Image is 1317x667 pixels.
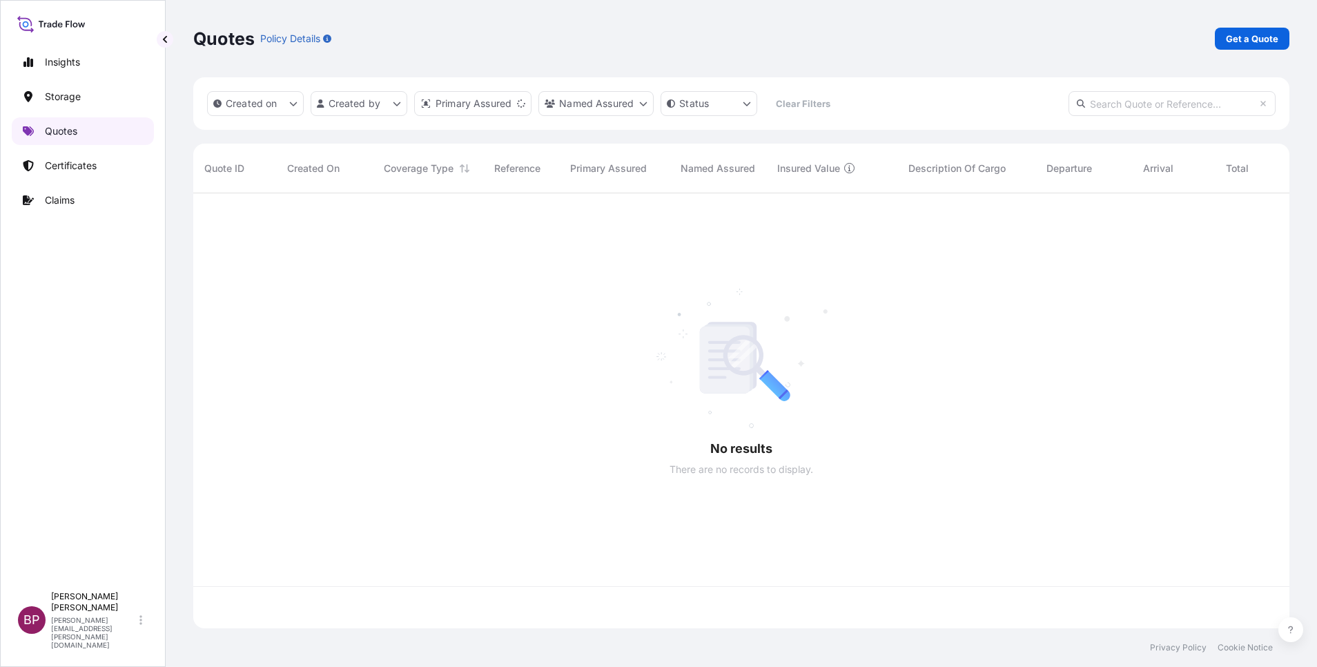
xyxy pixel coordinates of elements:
[494,162,540,175] span: Reference
[204,162,244,175] span: Quote ID
[414,91,531,116] button: distributor Filter options
[1150,642,1207,653] a: Privacy Policy
[45,124,77,138] p: Quotes
[1069,91,1276,116] input: Search Quote or Reference...
[12,152,154,180] a: Certificates
[777,162,840,175] span: Insured Value
[661,91,757,116] button: certificateStatus Filter options
[207,91,304,116] button: createdOn Filter options
[45,193,75,207] p: Claims
[260,32,320,46] p: Policy Details
[1226,162,1249,175] span: Total
[1046,162,1092,175] span: Departure
[679,97,709,110] p: Status
[456,160,473,177] button: Sort
[329,97,381,110] p: Created by
[764,93,841,115] button: Clear Filters
[1143,162,1173,175] span: Arrival
[1218,642,1273,653] a: Cookie Notice
[287,162,340,175] span: Created On
[1215,28,1289,50] a: Get a Quote
[681,162,755,175] span: Named Assured
[45,90,81,104] p: Storage
[23,613,40,627] span: BP
[51,591,137,613] p: [PERSON_NAME] [PERSON_NAME]
[12,48,154,76] a: Insights
[12,117,154,145] a: Quotes
[1226,32,1278,46] p: Get a Quote
[51,616,137,649] p: [PERSON_NAME][EMAIL_ADDRESS][PERSON_NAME][DOMAIN_NAME]
[12,186,154,214] a: Claims
[12,83,154,110] a: Storage
[384,162,453,175] span: Coverage Type
[193,28,255,50] p: Quotes
[226,97,277,110] p: Created on
[776,97,830,110] p: Clear Filters
[570,162,647,175] span: Primary Assured
[436,97,511,110] p: Primary Assured
[45,159,97,173] p: Certificates
[45,55,80,69] p: Insights
[311,91,407,116] button: createdBy Filter options
[559,97,634,110] p: Named Assured
[538,91,654,116] button: cargoOwner Filter options
[908,162,1006,175] span: Description Of Cargo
